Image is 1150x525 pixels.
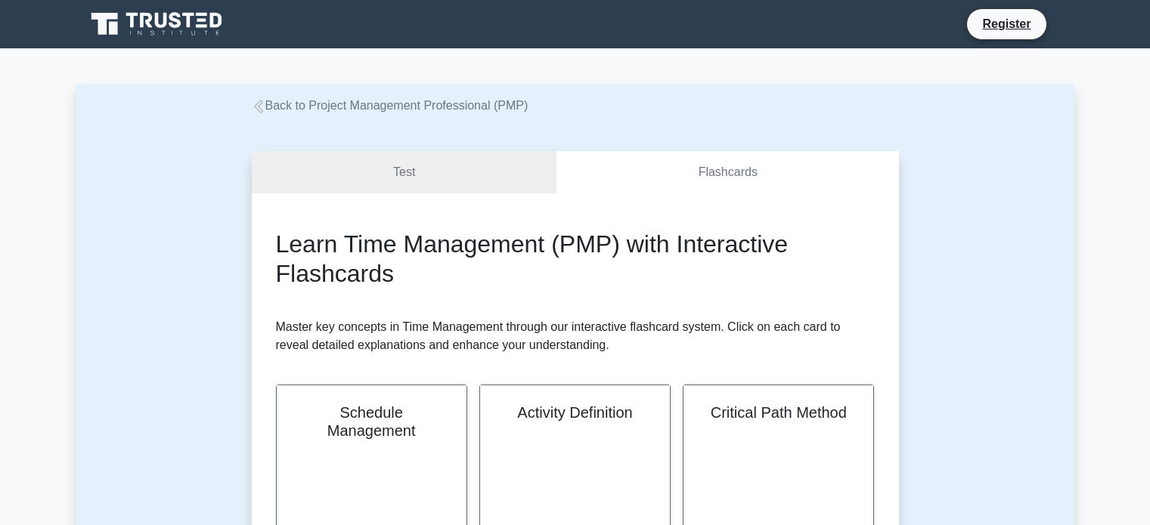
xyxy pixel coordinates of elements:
h2: Schedule Management [295,403,448,440]
h2: Activity Definition [498,403,652,422]
a: Flashcards [556,151,898,194]
h2: Critical Path Method [702,403,855,422]
a: Register [973,14,1040,33]
a: Back to Project Management Professional (PMP) [252,99,529,112]
p: Master key concepts in Time Management through our interactive flashcard system. Click on each ca... [276,318,875,354]
h2: Learn Time Management (PMP) with Interactive Flashcards [276,230,875,288]
a: Test [252,151,557,194]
